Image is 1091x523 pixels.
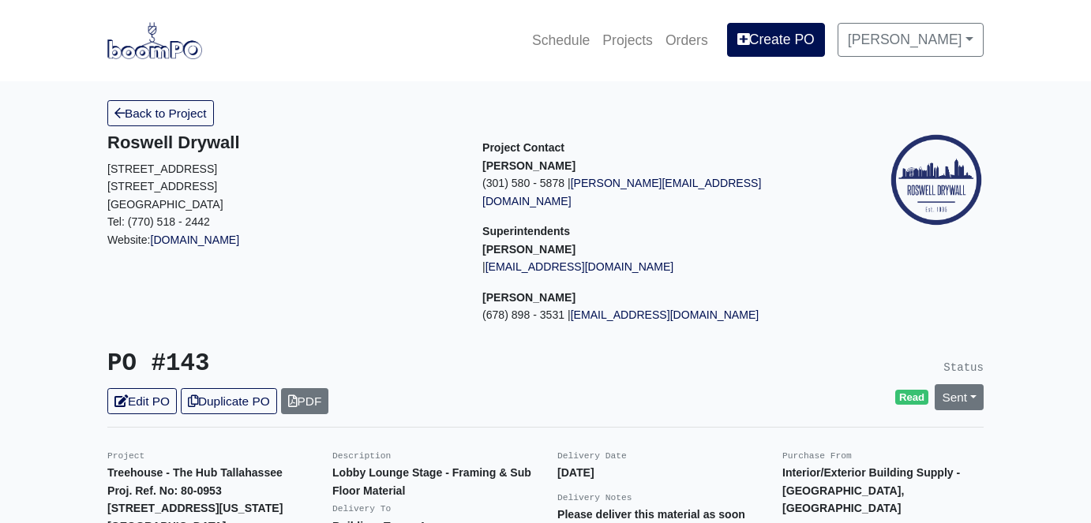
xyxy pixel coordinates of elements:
small: Purchase From [782,451,852,461]
small: Project [107,451,144,461]
a: Create PO [727,23,825,56]
span: Project Contact [482,141,564,154]
p: [STREET_ADDRESS] [107,160,459,178]
strong: Lobby Lounge Stage - Framing & Sub Floor Material [332,466,531,497]
a: Orders [659,23,714,58]
strong: [PERSON_NAME] [482,291,575,304]
small: Description [332,451,391,461]
small: Delivery Date [557,451,627,461]
a: [PERSON_NAME][EMAIL_ADDRESS][DOMAIN_NAME] [482,177,761,207]
p: [GEOGRAPHIC_DATA] [107,196,459,214]
strong: [STREET_ADDRESS][US_STATE] [107,502,283,514]
a: Back to Project [107,100,214,126]
a: Sent [935,384,984,410]
img: boomPO [107,22,202,58]
strong: [DATE] [557,466,594,479]
a: [EMAIL_ADDRESS][DOMAIN_NAME] [486,260,674,273]
p: (678) 898 - 3531 | [482,306,834,324]
p: Interior/Exterior Building Supply - [GEOGRAPHIC_DATA], [GEOGRAPHIC_DATA] [782,464,984,517]
a: [EMAIL_ADDRESS][DOMAIN_NAME] [571,308,759,321]
a: Schedule [526,23,596,58]
strong: [PERSON_NAME] [482,243,575,256]
small: Status [943,361,984,374]
h5: Roswell Drywall [107,133,459,153]
a: [PERSON_NAME] [838,23,984,56]
strong: [PERSON_NAME] [482,159,575,172]
p: Tel: (770) 518 - 2442 [107,213,459,231]
strong: Treehouse - The Hub Tallahassee [107,466,283,479]
p: (301) 580 - 5878 | [482,174,834,210]
a: [DOMAIN_NAME] [151,233,240,246]
small: Delivery To [332,504,391,514]
a: Edit PO [107,388,177,414]
strong: Proj. Ref. No: 80-0953 [107,484,222,497]
a: Projects [596,23,659,58]
p: | [482,258,834,276]
span: Read [895,390,929,405]
h3: PO #143 [107,349,534,379]
a: PDF [281,388,329,414]
a: Duplicate PO [181,388,277,414]
div: Website: [107,133,459,248]
span: Superintendents [482,225,570,237]
p: [STREET_ADDRESS] [107,177,459,196]
small: Delivery Notes [557,493,632,502]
